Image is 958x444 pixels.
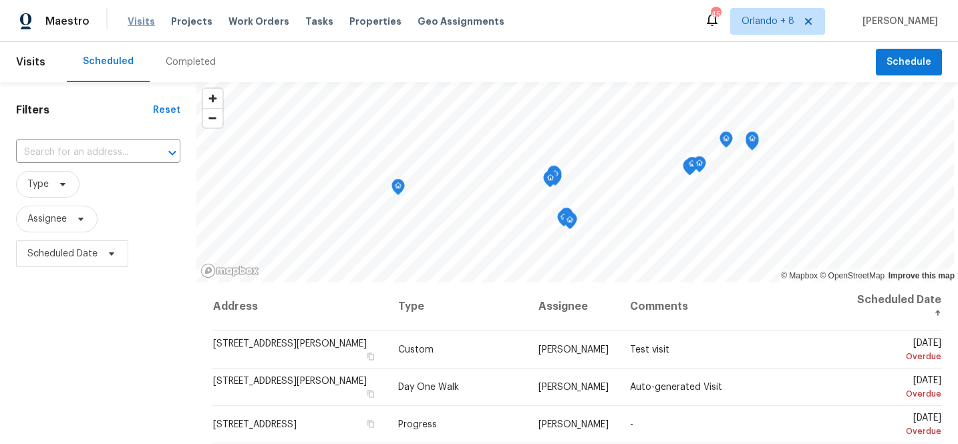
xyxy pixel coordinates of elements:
[196,82,954,282] canvas: Map
[538,383,609,392] span: [PERSON_NAME]
[166,55,216,69] div: Completed
[781,271,818,280] a: Mapbox
[398,383,459,392] span: Day One Walk
[213,420,297,429] span: [STREET_ADDRESS]
[16,142,143,163] input: Search for an address...
[27,247,98,260] span: Scheduled Date
[685,157,699,178] div: Map marker
[27,212,67,226] span: Assignee
[163,144,182,162] button: Open
[619,282,838,331] th: Comments
[543,171,556,192] div: Map marker
[203,108,222,128] button: Zoom out
[889,271,955,280] a: Improve this map
[560,208,573,228] div: Map marker
[212,282,387,331] th: Address
[228,15,289,28] span: Work Orders
[848,387,941,401] div: Overdue
[16,47,45,77] span: Visits
[548,167,562,188] div: Map marker
[630,383,722,392] span: Auto-generated Visit
[365,418,377,430] button: Copy Address
[398,420,437,429] span: Progress
[365,351,377,363] button: Copy Address
[387,282,528,331] th: Type
[45,15,90,28] span: Maestro
[720,132,733,152] div: Map marker
[538,420,609,429] span: [PERSON_NAME]
[418,15,504,28] span: Geo Assignments
[693,156,706,177] div: Map marker
[128,15,155,28] span: Visits
[848,376,941,401] span: [DATE]
[683,159,696,180] div: Map marker
[564,212,577,233] div: Map marker
[820,271,885,280] a: OpenStreetMap
[547,166,561,186] div: Map marker
[213,377,367,386] span: [STREET_ADDRESS][PERSON_NAME]
[83,55,134,68] div: Scheduled
[876,49,942,76] button: Schedule
[563,212,577,233] div: Map marker
[213,339,367,349] span: [STREET_ADDRESS][PERSON_NAME]
[528,282,619,331] th: Assignee
[711,8,720,21] div: 450
[538,345,609,355] span: [PERSON_NAME]
[848,413,941,438] span: [DATE]
[365,388,377,400] button: Copy Address
[630,420,633,429] span: -
[171,15,212,28] span: Projects
[305,17,333,26] span: Tasks
[153,103,180,117] div: Reset
[200,263,259,278] a: Mapbox homepage
[848,339,941,363] span: [DATE]
[557,210,571,231] div: Map marker
[16,103,153,117] h1: Filters
[848,425,941,438] div: Overdue
[838,282,942,331] th: Scheduled Date ↑
[630,345,669,355] span: Test visit
[391,179,405,200] div: Map marker
[203,89,222,108] button: Zoom in
[857,15,938,28] span: [PERSON_NAME]
[203,109,222,128] span: Zoom out
[742,15,794,28] span: Orlando + 8
[746,132,759,152] div: Map marker
[544,171,557,192] div: Map marker
[887,54,931,71] span: Schedule
[349,15,402,28] span: Properties
[563,213,577,234] div: Map marker
[848,350,941,363] div: Overdue
[398,345,434,355] span: Custom
[27,178,49,191] span: Type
